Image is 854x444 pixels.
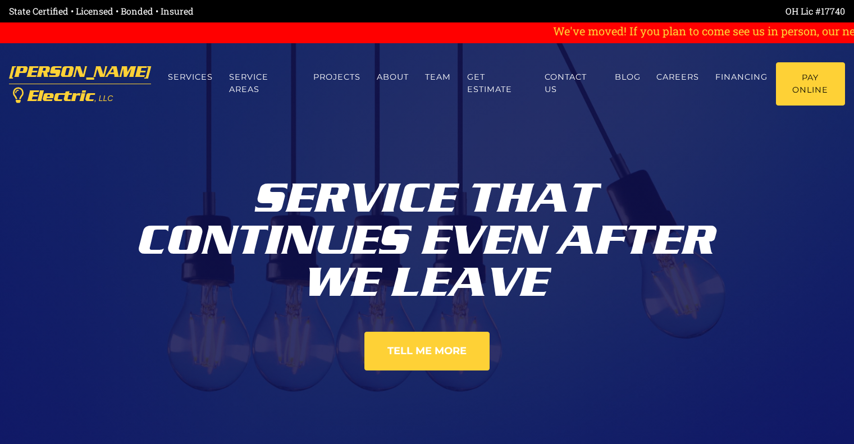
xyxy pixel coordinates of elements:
span: , LLC [94,94,113,103]
a: [PERSON_NAME] Electric, LLC [9,57,151,111]
div: OH Lic #17740 [427,4,846,18]
a: Blog [606,62,649,92]
a: Services [160,62,221,92]
a: Financing [707,62,776,92]
a: Careers [649,62,707,92]
a: Service Areas [221,62,305,104]
a: Team [417,62,459,92]
a: Tell Me More [364,332,490,370]
div: State Certified • Licensed • Bonded • Insured [9,4,427,18]
div: Service That Continues Even After We Leave [116,168,739,304]
a: About [369,62,417,92]
a: Projects [305,62,369,92]
a: Get estimate [459,62,537,104]
a: Contact us [537,62,606,104]
a: Pay Online [776,62,845,106]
